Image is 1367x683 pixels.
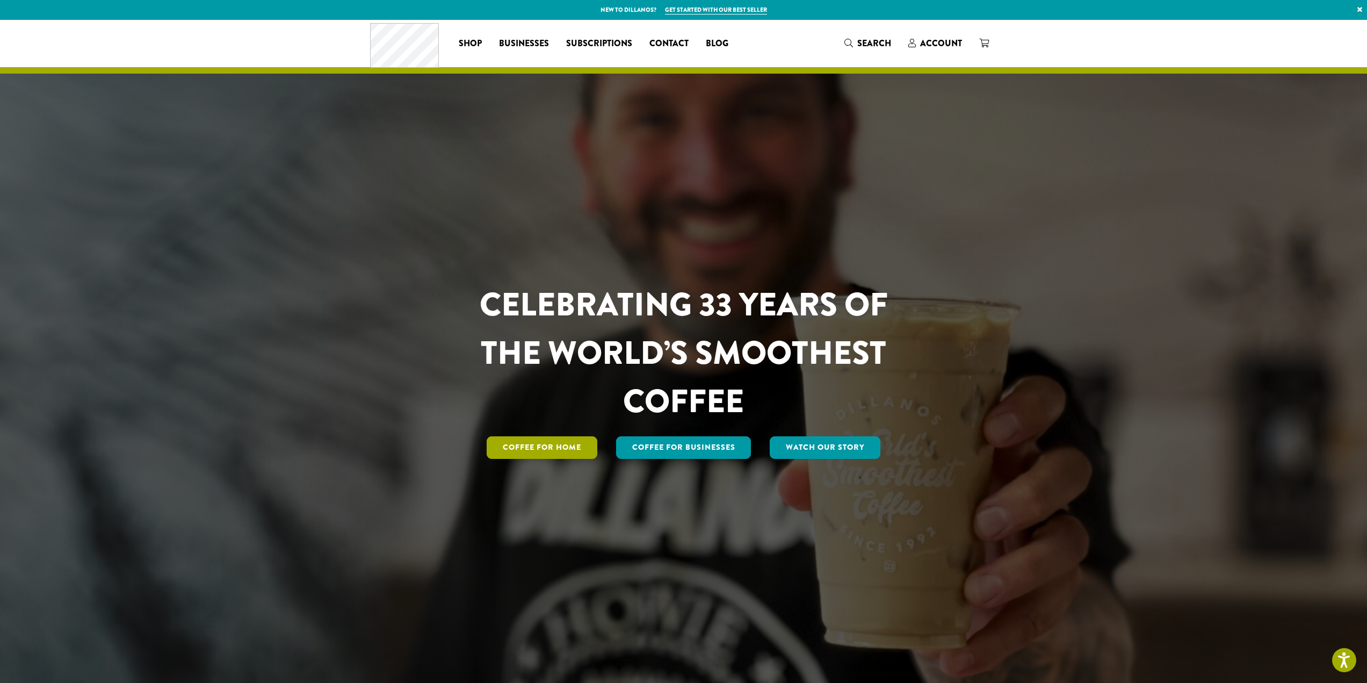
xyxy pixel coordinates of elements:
[499,37,549,51] span: Businesses
[920,37,962,49] span: Account
[450,35,490,52] a: Shop
[706,37,728,51] span: Blog
[459,37,482,51] span: Shop
[649,37,689,51] span: Contact
[448,281,920,426] h1: CELEBRATING 33 YEARS OF THE WORLD’S SMOOTHEST COFFEE
[665,5,767,15] a: Get started with our best seller
[770,436,880,459] a: Watch Our Story
[487,436,597,459] a: Coffee for Home
[566,37,632,51] span: Subscriptions
[836,34,900,52] a: Search
[857,37,891,49] span: Search
[616,436,751,459] a: Coffee For Businesses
